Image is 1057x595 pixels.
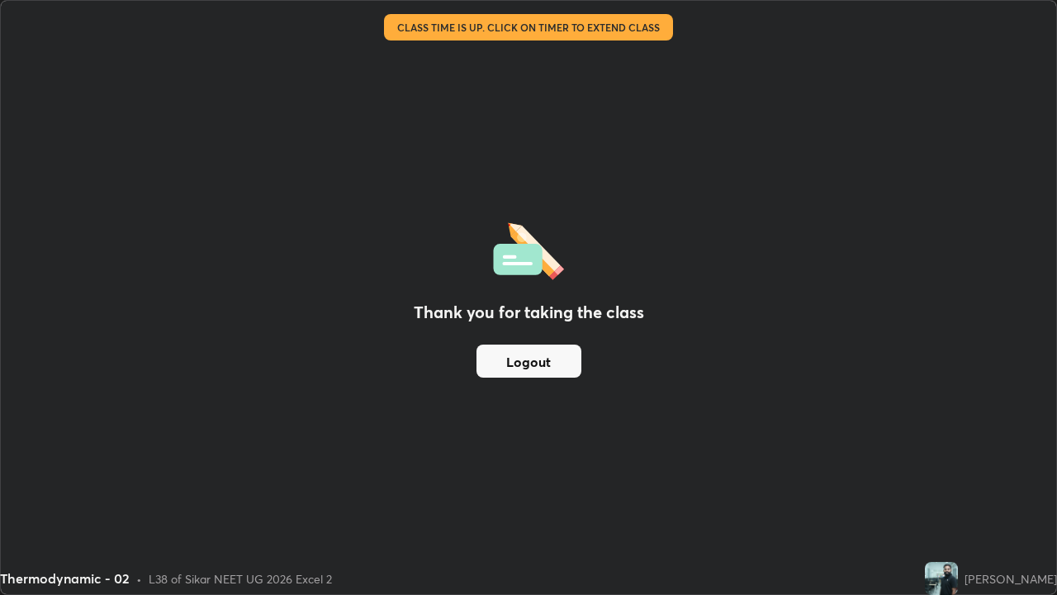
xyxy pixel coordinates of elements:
[965,570,1057,588] div: [PERSON_NAME]
[476,345,581,378] button: Logout
[414,300,644,325] h2: Thank you for taking the class
[136,570,142,588] div: •
[925,562,958,595] img: 458855d34a904919bf64d220e753158f.jpg
[149,570,332,588] div: L38 of Sikar NEET UG 2026 Excel 2
[493,217,564,280] img: offlineFeedback.1438e8b3.svg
